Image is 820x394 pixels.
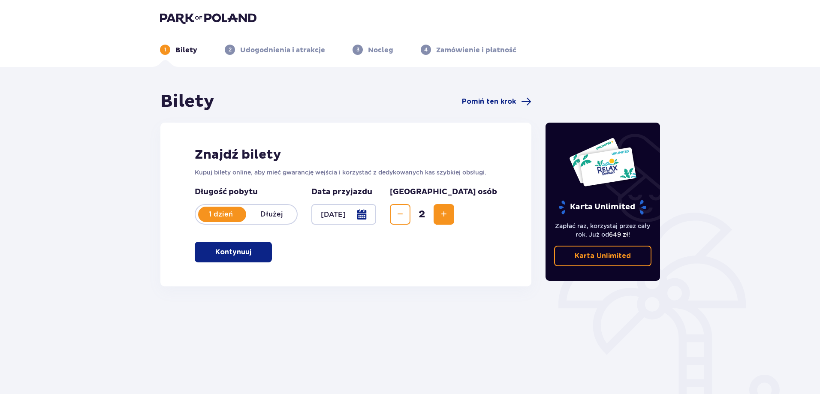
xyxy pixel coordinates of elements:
[609,231,628,238] span: 649 zł
[196,210,246,219] p: 1 dzień
[390,187,497,197] p: [GEOGRAPHIC_DATA] osób
[195,168,497,177] p: Kupuj bilety online, aby mieć gwarancję wejścia i korzystać z dedykowanych kas szybkiej obsługi.
[436,45,516,55] p: Zamówienie i płatność
[462,96,531,107] a: Pomiń ten krok
[175,45,197,55] p: Bilety
[229,46,232,54] p: 2
[195,187,298,197] p: Długość pobytu
[412,208,432,221] span: 2
[311,187,372,197] p: Data przyjazdu
[554,222,652,239] p: Zapłać raz, korzystaj przez cały rok. Już od !
[390,204,410,225] button: Decrease
[195,147,497,163] h2: Znajdź bilety
[240,45,325,55] p: Udogodnienia i atrakcje
[160,12,256,24] img: Park of Poland logo
[462,97,516,106] span: Pomiń ten krok
[558,200,647,215] p: Karta Unlimited
[164,46,166,54] p: 1
[424,46,428,54] p: 4
[554,246,652,266] a: Karta Unlimited
[434,204,454,225] button: Increase
[356,46,359,54] p: 3
[575,251,631,261] p: Karta Unlimited
[215,247,251,257] p: Kontynuuj
[246,210,297,219] p: Dłużej
[160,91,214,112] h1: Bilety
[368,45,393,55] p: Nocleg
[195,242,272,262] button: Kontynuuj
